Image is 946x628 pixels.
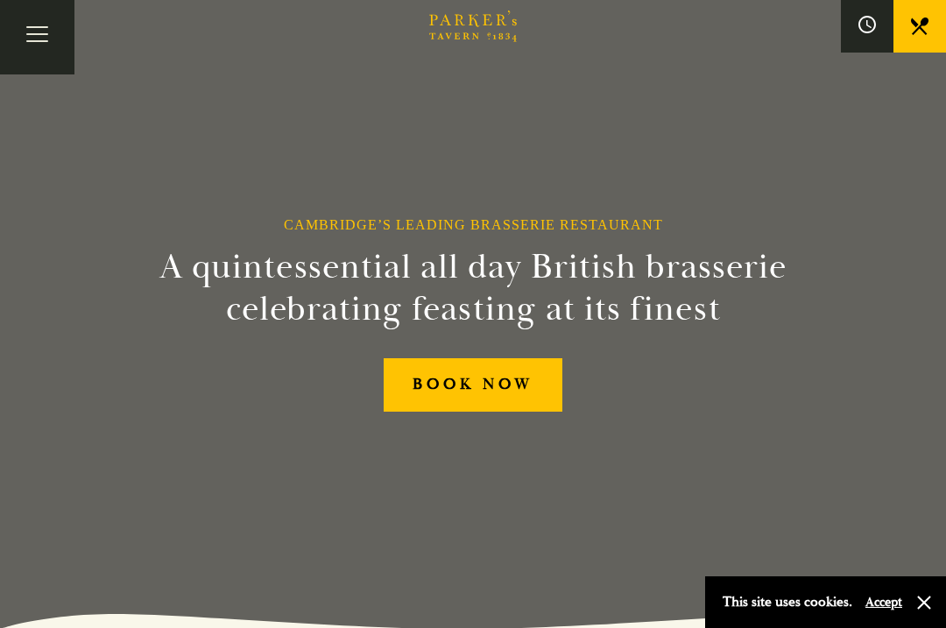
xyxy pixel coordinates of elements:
[723,589,852,615] p: This site uses cookies.
[384,358,562,412] a: BOOK NOW
[284,216,663,233] h1: Cambridge’s Leading Brasserie Restaurant
[865,594,902,610] button: Accept
[915,594,933,611] button: Close and accept
[144,246,802,330] h2: A quintessential all day British brasserie celebrating feasting at its finest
